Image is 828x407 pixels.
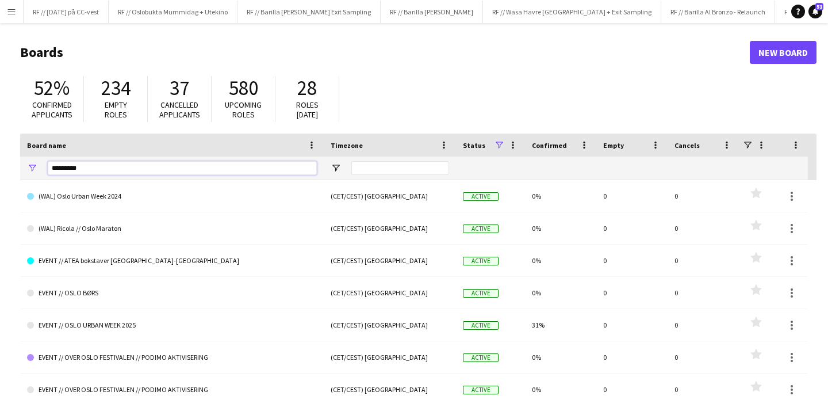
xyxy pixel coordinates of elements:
span: Board name [27,141,66,150]
input: Timezone Filter Input [351,161,449,175]
div: (CET/CEST) [GEOGRAPHIC_DATA] [324,212,456,244]
div: 0 [596,374,668,405]
span: Cancels [674,141,700,150]
span: Confirmed applicants [32,100,72,120]
button: RF // Wasa Havre [GEOGRAPHIC_DATA] + Exit Sampling [483,1,661,23]
span: Status [463,141,485,150]
span: 52% [34,75,70,101]
a: EVENT // OSLO BØRS [27,277,317,309]
span: 234 [101,75,131,101]
span: 37 [170,75,189,101]
span: Upcoming roles [225,100,262,120]
div: (CET/CEST) [GEOGRAPHIC_DATA] [324,180,456,212]
div: 31% [525,309,596,341]
span: Cancelled applicants [159,100,200,120]
span: 28 [297,75,317,101]
div: 0% [525,374,596,405]
span: Active [463,353,499,362]
div: 0 [596,212,668,244]
span: Active [463,192,499,201]
div: (CET/CEST) [GEOGRAPHIC_DATA] [324,277,456,309]
span: 51 [815,3,823,10]
span: Active [463,257,499,265]
span: 580 [229,75,258,101]
div: 0 [668,341,739,373]
div: (CET/CEST) [GEOGRAPHIC_DATA] [324,245,456,276]
div: 0 [596,277,668,309]
div: (CET/CEST) [GEOGRAPHIC_DATA] [324,341,456,373]
div: 0% [525,212,596,244]
a: 51 [808,5,822,18]
button: RF // Oslobukta Mummidag + Utekino [109,1,237,23]
span: Roles [DATE] [296,100,319,120]
input: Board name Filter Input [48,161,317,175]
h1: Boards [20,44,750,61]
span: Timezone [331,141,363,150]
div: 0% [525,341,596,373]
button: Open Filter Menu [331,163,341,173]
div: 0 [668,309,739,341]
div: 0 [668,245,739,276]
span: Active [463,225,499,233]
div: 0 [668,212,739,244]
div: 0 [668,277,739,309]
button: Open Filter Menu [27,163,37,173]
a: EVENT // OSLO URBAN WEEK 2025 [27,309,317,341]
button: RF // [DATE] på CC-vest [24,1,109,23]
span: Active [463,386,499,394]
div: 0% [525,245,596,276]
div: 0 [596,180,668,212]
div: (CET/CEST) [GEOGRAPHIC_DATA] [324,374,456,405]
button: RF // Barilla Al Bronzo - Relaunch [661,1,775,23]
div: 0% [525,180,596,212]
span: Empty roles [105,100,127,120]
div: 0 [596,245,668,276]
button: RF // Barilla [PERSON_NAME] [381,1,483,23]
button: RF // Barilla [PERSON_NAME] Exit Sampling [237,1,381,23]
div: 0 [668,374,739,405]
div: 0% [525,277,596,309]
a: EVENT // ATEA bokstaver [GEOGRAPHIC_DATA]-[GEOGRAPHIC_DATA] [27,245,317,277]
a: (WAL) Oslo Urban Week 2024 [27,180,317,212]
a: New Board [750,41,816,64]
a: EVENT // OVER OSLO FESTIVALEN // PODIMO AKTIVISERING [27,341,317,374]
span: Empty [603,141,624,150]
div: 0 [668,180,739,212]
div: (CET/CEST) [GEOGRAPHIC_DATA] [324,309,456,341]
div: 0 [596,309,668,341]
a: (WAL) Ricola // Oslo Maraton [27,212,317,245]
div: 0 [596,341,668,373]
span: Confirmed [532,141,567,150]
span: Active [463,321,499,330]
a: EVENT // OVER OSLO FESTIVALEN // PODIMO AKTIVISERING [27,374,317,406]
span: Active [463,289,499,298]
